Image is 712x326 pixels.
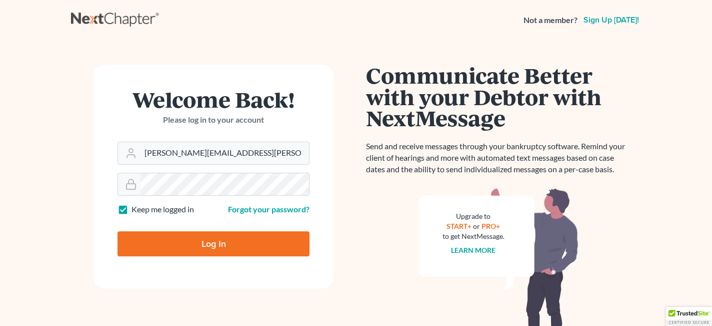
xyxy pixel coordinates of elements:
[366,141,631,175] p: Send and receive messages through your bankruptcy software. Remind your client of hearings and mo...
[228,204,309,214] a: Forgot your password?
[447,222,472,230] a: START+
[442,211,504,221] div: Upgrade to
[117,114,309,126] p: Please log in to your account
[581,16,641,24] a: Sign up [DATE]!
[473,222,480,230] span: or
[451,246,496,254] a: Learn more
[666,307,712,326] div: TrustedSite Certified
[117,89,309,110] h1: Welcome Back!
[482,222,500,230] a: PRO+
[523,15,577,26] strong: Not a member?
[131,204,194,215] label: Keep me logged in
[117,231,309,256] input: Log In
[366,65,631,129] h1: Communicate Better with your Debtor with NextMessage
[140,142,309,164] input: Email Address
[442,231,504,241] div: to get NextMessage.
